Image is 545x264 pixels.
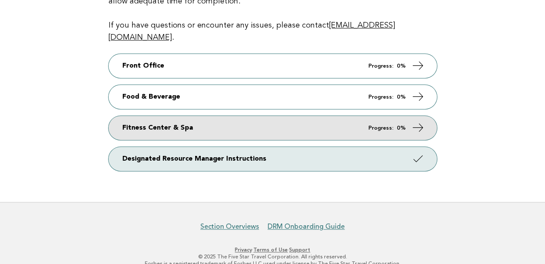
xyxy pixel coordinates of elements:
[289,247,310,253] a: Support
[397,63,406,69] strong: 0%
[397,94,406,100] strong: 0%
[12,253,533,260] p: © 2025 The Five Star Travel Corporation. All rights reserved.
[268,222,345,231] a: DRM Onboarding Guide
[109,116,437,140] a: Fitness Center & Spa Progress: 0%
[253,247,288,253] a: Terms of Use
[109,147,437,171] a: Designated Resource Manager Instructions
[200,222,259,231] a: Section Overviews
[368,63,393,69] em: Progress:
[397,125,406,131] strong: 0%
[368,125,393,131] em: Progress:
[12,246,533,253] p: · ·
[235,247,252,253] a: Privacy
[109,54,437,78] a: Front Office Progress: 0%
[109,85,437,109] a: Food & Beverage Progress: 0%
[368,94,393,100] em: Progress:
